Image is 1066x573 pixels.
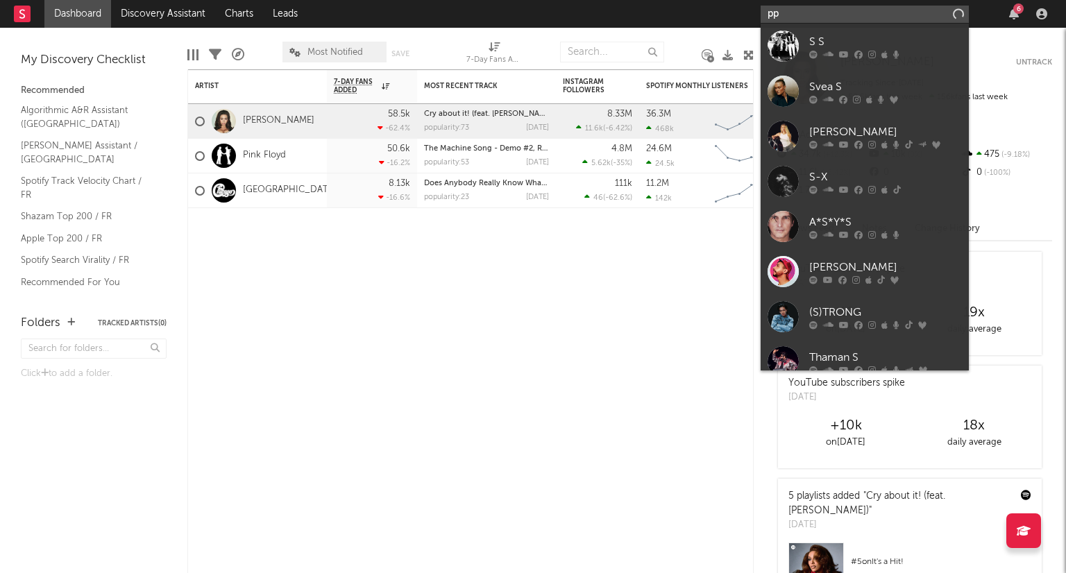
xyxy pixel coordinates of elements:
[646,159,675,168] div: 24.5k
[424,180,549,187] div: Does Anybody Really Know What Time It Is - Live
[646,144,672,153] div: 24.6M
[424,145,549,153] div: The Machine Song - Demo #2, Revisited
[424,159,469,166] div: popularity: 53
[761,114,969,159] a: [PERSON_NAME]
[809,123,962,140] div: [PERSON_NAME]
[334,78,378,94] span: 7-Day Fans Added
[788,391,905,404] div: [DATE]
[982,169,1010,177] span: -100 %
[709,104,771,139] svg: Chart title
[809,259,962,275] div: [PERSON_NAME]
[379,158,410,167] div: -16.2 %
[646,124,674,133] div: 468k
[781,418,910,434] div: +10k
[809,33,962,50] div: S S
[21,339,167,359] input: Search for folders...
[960,164,1052,182] div: 0
[781,434,910,451] div: on [DATE]
[851,554,1031,570] div: # 5 on It's a Hit!
[21,231,153,246] a: Apple Top 200 / FR
[809,169,962,185] div: S-X
[424,124,469,132] div: popularity: 73
[466,52,522,69] div: 7-Day Fans Added (7-Day Fans Added)
[526,194,549,201] div: [DATE]
[809,349,962,366] div: Thaman S
[960,146,1052,164] div: 475
[378,123,410,132] div: -62.4 %
[391,50,409,58] button: Save
[999,151,1030,159] span: -9.18 %
[389,179,410,188] div: 8.13k
[607,110,632,119] div: 8.33M
[243,185,337,196] a: [GEOGRAPHIC_DATA]
[560,42,664,62] input: Search...
[424,110,549,118] div: Cry about it! (feat. Ravyn Lenae)
[593,194,603,202] span: 46
[761,249,969,294] a: [PERSON_NAME]
[424,82,528,90] div: Most Recent Track
[582,158,632,167] div: ( )
[761,24,969,69] a: S S
[605,125,630,132] span: -6.42 %
[21,83,167,99] div: Recommended
[585,125,603,132] span: 11.6k
[526,124,549,132] div: [DATE]
[788,489,1010,518] div: 5 playlists added
[910,305,1038,321] div: 19 x
[761,69,969,114] a: Svea S
[21,253,153,268] a: Spotify Search Virality / FR
[809,78,962,95] div: Svea S
[424,145,570,153] a: The Machine Song - Demo #2, Revisited
[21,209,153,224] a: Shazam Top 200 / FR
[576,123,632,132] div: ( )
[209,35,221,75] div: Filters
[424,180,601,187] a: Does Anybody Really Know What Time It Is - Live
[646,82,750,90] div: Spotify Monthly Listeners
[21,173,153,202] a: Spotify Track Velocity Chart / FR
[709,173,771,208] svg: Chart title
[21,275,153,290] a: Recommended For You
[611,144,632,153] div: 4.8M
[21,366,167,382] div: Click to add a folder.
[21,315,60,332] div: Folders
[387,144,410,153] div: 50.6k
[788,491,945,515] a: "Cry about it! (feat. [PERSON_NAME])"
[613,160,630,167] span: -35 %
[526,159,549,166] div: [DATE]
[424,194,469,201] div: popularity: 23
[910,418,1038,434] div: 18 x
[761,339,969,384] a: Thaman S
[788,518,1010,532] div: [DATE]
[307,48,363,57] span: Most Notified
[243,115,314,127] a: [PERSON_NAME]
[809,304,962,320] div: (S)TRONG
[761,6,969,23] input: Search for artists
[646,194,672,203] div: 142k
[378,193,410,202] div: -16.6 %
[605,194,630,202] span: -62.6 %
[232,35,244,75] div: A&R Pipeline
[709,139,771,173] svg: Chart title
[1016,55,1052,69] button: Untrack
[761,294,969,339] a: (S)TRONG
[910,321,1038,338] div: daily average
[1013,3,1024,14] div: 6
[591,160,611,167] span: 5.62k
[98,320,167,327] button: Tracked Artists(0)
[466,35,522,75] div: 7-Day Fans Added (7-Day Fans Added)
[910,434,1038,451] div: daily average
[646,110,671,119] div: 36.3M
[563,78,611,94] div: Instagram Followers
[187,35,198,75] div: Edit Columns
[761,159,969,204] a: S-X
[195,82,299,90] div: Artist
[21,138,153,166] a: [PERSON_NAME] Assistant / [GEOGRAPHIC_DATA]
[584,193,632,202] div: ( )
[243,150,286,162] a: Pink Floyd
[646,179,669,188] div: 11.2M
[388,110,410,119] div: 58.5k
[615,179,632,188] div: 111k
[788,376,905,391] div: YouTube subscribers spike
[21,52,167,69] div: My Discovery Checklist
[1009,8,1019,19] button: 6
